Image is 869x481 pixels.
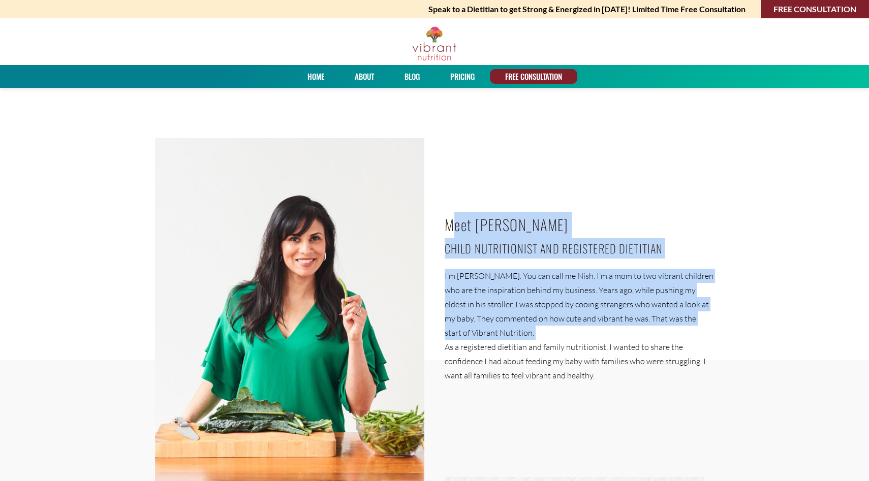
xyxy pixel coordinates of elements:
[445,269,714,340] p: I’m [PERSON_NAME]. You can call me Nish. I’m a mom to two vibrant children who are the inspiratio...
[445,340,714,382] p: As a registered dietitian and family nutritionist, I wanted to share the confidence I had about f...
[351,69,378,84] a: About
[412,26,457,61] img: Vibrant Nutrition
[445,212,714,238] h2: Meet [PERSON_NAME]
[304,69,328,84] a: Home
[401,69,423,84] a: Blog
[502,69,566,84] a: FREE CONSULTATION
[428,2,746,16] strong: Speak to a Dietitian to get Strong & Energized in [DATE]! Limited Time Free Consultation
[445,238,714,259] h4: Child Nutritionist and Registered Dietitian
[447,69,478,84] a: PRICING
